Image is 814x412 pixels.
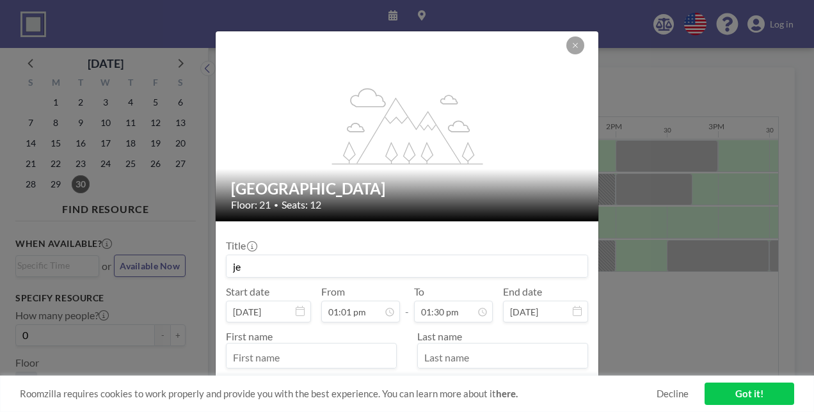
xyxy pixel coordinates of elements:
span: Roomzilla requires cookies to work properly and provide you with the best experience. You can lea... [20,388,657,400]
label: End date [503,285,542,298]
label: Start date [226,285,269,298]
label: To [414,285,424,298]
span: Seats: 12 [282,198,321,211]
g: flex-grow: 1.2; [332,87,483,164]
a: Decline [657,388,689,400]
label: Title [226,239,256,252]
input: Guest reservation [227,255,587,277]
label: From [321,285,345,298]
span: - [405,290,409,318]
a: Got it! [705,383,794,405]
label: First name [226,330,273,342]
input: Last name [418,346,587,368]
label: Last name [417,330,462,342]
a: here. [496,388,518,399]
h2: [GEOGRAPHIC_DATA] [231,179,584,198]
input: First name [227,346,396,368]
span: Floor: 21 [231,198,271,211]
span: • [274,200,278,210]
